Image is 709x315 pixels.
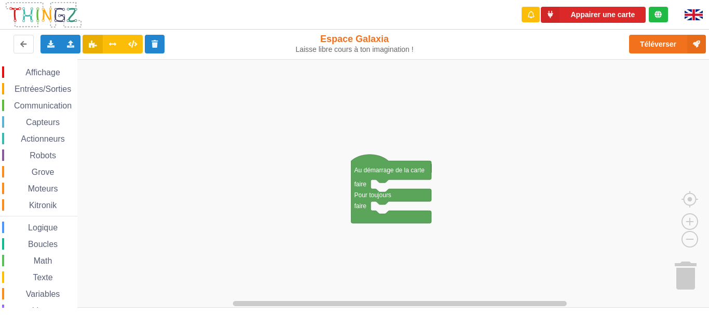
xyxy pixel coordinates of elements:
span: Affichage [24,68,61,77]
div: Espace Galaxia [294,33,414,54]
span: Grove [30,168,56,176]
span: Capteurs [24,118,61,127]
span: Logique [26,223,59,232]
span: Kitronik [28,201,58,210]
div: Laisse libre cours à ton imagination ! [294,45,414,54]
span: Communication [12,101,73,110]
span: Entrées/Sorties [13,85,73,93]
span: Robots [28,151,58,160]
span: Boucles [26,240,59,249]
span: Actionneurs [19,134,66,143]
span: Math [32,256,54,265]
button: Téléverser [629,35,706,53]
div: Tu es connecté au serveur de création de Thingz [649,7,668,22]
text: faire [354,181,367,188]
span: Listes [31,306,56,315]
span: Moteurs [26,184,60,193]
img: gb.png [685,9,703,20]
text: Pour toujours [354,191,391,199]
span: Texte [31,273,54,282]
text: Au démarrage de la carte [354,167,425,174]
button: Appairer une carte [541,7,646,23]
text: faire [354,202,367,210]
span: Variables [24,290,62,298]
img: thingz_logo.png [5,1,83,29]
